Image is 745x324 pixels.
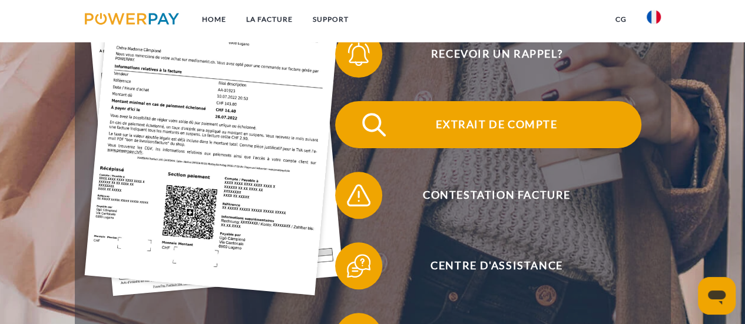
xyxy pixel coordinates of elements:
[352,172,641,219] span: Contestation Facture
[359,110,389,139] img: qb_search.svg
[335,101,641,148] button: Extrait de compte
[344,181,373,210] img: qb_warning.svg
[236,9,302,30] a: LA FACTURE
[344,39,373,69] img: qb_bell.svg
[335,242,641,289] button: Centre d'assistance
[85,13,180,25] img: logo-powerpay.svg
[647,10,661,24] img: fr
[344,251,373,280] img: qb_help.svg
[335,31,641,78] button: Recevoir un rappel?
[698,277,736,315] iframe: Bouton de lancement de la fenêtre de messagerie
[335,172,641,219] button: Contestation Facture
[352,31,641,78] span: Recevoir un rappel?
[605,9,637,30] a: CG
[302,9,358,30] a: Support
[191,9,236,30] a: Home
[352,101,641,148] span: Extrait de compte
[352,242,641,289] span: Centre d'assistance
